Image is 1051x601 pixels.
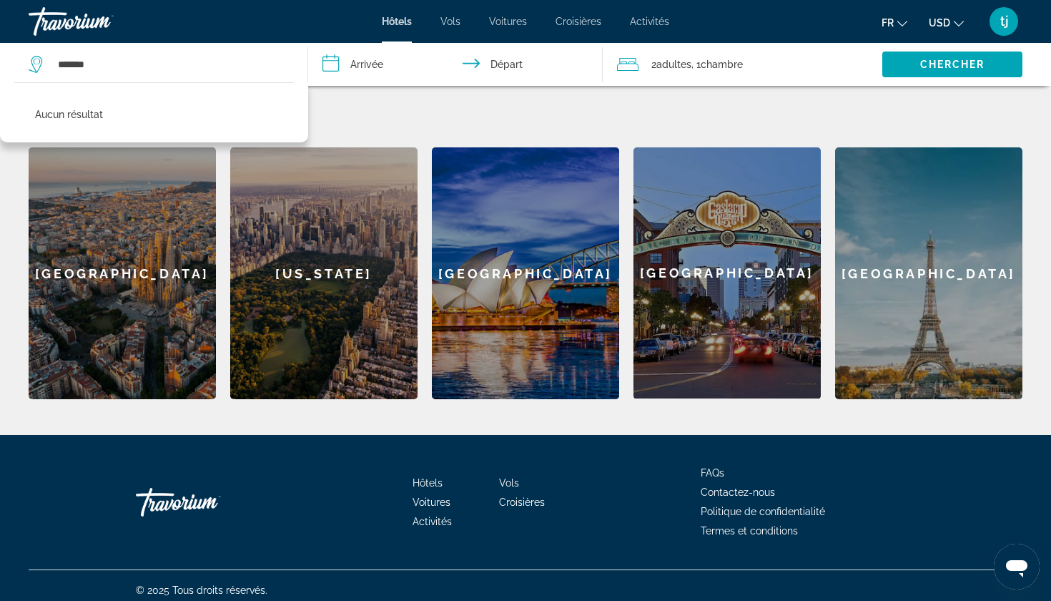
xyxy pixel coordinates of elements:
span: tj [1000,14,1008,29]
a: Travorium [29,3,172,40]
button: Chercher [882,52,1022,77]
a: [US_STATE] [230,147,418,399]
a: Vols [499,477,519,489]
a: Travorium [136,481,279,524]
a: Politique de confidentialité [701,506,825,517]
a: [GEOGRAPHIC_DATA] [432,147,619,399]
a: [GEOGRAPHIC_DATA] [29,147,216,399]
button: Change language [882,12,907,33]
button: Change currency [929,12,964,33]
a: Activités [413,516,452,527]
iframe: Bouton de lancement de la fenêtre de messagerie [994,544,1040,590]
span: USD [929,17,950,29]
a: Vols [440,16,460,27]
a: Voitures [489,16,527,27]
button: Check in and out dates [308,43,602,86]
a: Croisières [499,497,545,508]
a: Hôtels [413,477,443,489]
span: Chambre [701,59,743,70]
h2: Destinations en vedette [29,104,1022,133]
span: 2 [651,54,691,74]
a: FAQs [701,467,724,479]
a: Contactez-nous [701,487,775,498]
a: Croisières [556,16,601,27]
span: fr [882,17,894,29]
div: [GEOGRAPHIC_DATA] [633,147,821,399]
p: Aucun résultat [35,104,103,124]
span: , 1 [691,54,743,74]
span: Chercher [920,59,985,70]
span: Adultes [656,59,691,70]
a: Termes et conditions [701,525,798,537]
a: [GEOGRAPHIC_DATA] [633,147,821,399]
a: Activités [630,16,669,27]
a: Voitures [413,497,450,508]
a: [GEOGRAPHIC_DATA] [835,147,1022,399]
button: User Menu [985,6,1022,36]
a: Hôtels [382,16,412,27]
span: © 2025 Tous droits réservés. [136,585,267,596]
button: Travelers: 2 adults, 0 children [603,43,882,86]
